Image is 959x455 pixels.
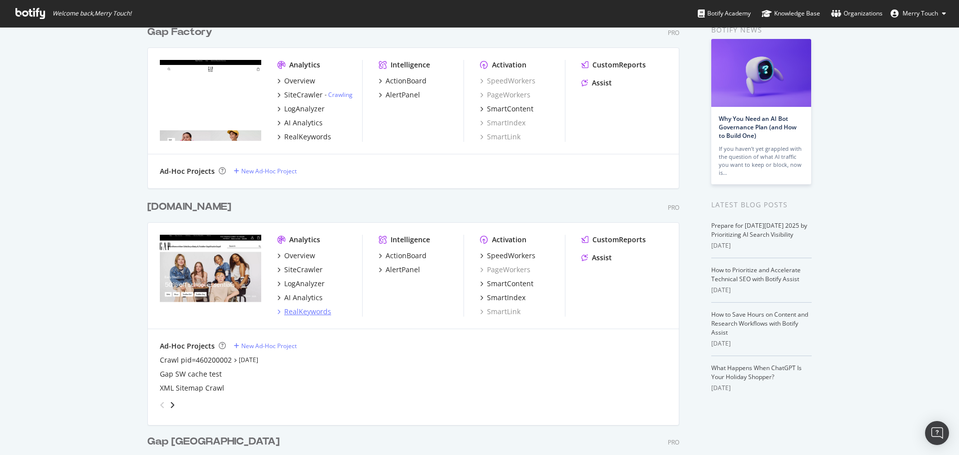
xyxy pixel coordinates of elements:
a: Why You Need an AI Bot Governance Plan (and How to Build One) [719,114,797,140]
a: SmartContent [480,104,533,114]
a: Gap Factory [147,25,216,39]
div: Pro [668,438,679,447]
div: Gap SW cache test [160,369,222,379]
a: Crawling [328,90,353,99]
a: PageWorkers [480,265,530,275]
div: Open Intercom Messenger [925,421,949,445]
div: LogAnalyzer [284,279,325,289]
a: AI Analytics [277,118,323,128]
a: ActionBoard [379,251,427,261]
span: Welcome back, Merry Touch ! [52,9,131,17]
div: Gap Factory [147,25,212,39]
div: Activation [492,235,526,245]
div: AlertPanel [386,265,420,275]
div: [DATE] [711,241,812,250]
a: SpeedWorkers [480,76,535,86]
div: Organizations [831,8,883,18]
div: Gap [GEOGRAPHIC_DATA] [147,435,280,449]
a: SmartLink [480,307,520,317]
div: Assist [592,253,612,263]
div: angle-right [169,400,176,410]
div: [DATE] [711,286,812,295]
a: What Happens When ChatGPT Is Your Holiday Shopper? [711,364,802,381]
div: Analytics [289,60,320,70]
div: AI Analytics [284,118,323,128]
a: Overview [277,251,315,261]
a: How to Prioritize and Accelerate Technical SEO with Botify Assist [711,266,801,283]
a: [DOMAIN_NAME] [147,200,235,214]
a: SiteCrawler- Crawling [277,90,353,100]
div: Ad-Hoc Projects [160,341,215,351]
div: RealKeywords [284,132,331,142]
a: Assist [581,78,612,88]
a: AI Analytics [277,293,323,303]
div: [DATE] [711,384,812,393]
div: CustomReports [592,235,646,245]
div: angle-left [156,397,169,413]
a: LogAnalyzer [277,279,325,289]
div: SpeedWorkers [487,251,535,261]
div: [DATE] [711,339,812,348]
a: XML Sitemap Crawl [160,383,224,393]
div: SmartIndex [487,293,525,303]
button: Merry Touch [883,5,954,21]
a: Prepare for [DATE][DATE] 2025 by Prioritizing AI Search Visibility [711,221,807,239]
a: Overview [277,76,315,86]
div: Activation [492,60,526,70]
div: Analytics [289,235,320,245]
div: CustomReports [592,60,646,70]
a: AlertPanel [379,90,420,100]
div: New Ad-Hoc Project [241,167,297,175]
a: SpeedWorkers [480,251,535,261]
div: - [325,90,353,99]
div: Pro [668,28,679,37]
div: ActionBoard [386,251,427,261]
div: Knowledge Base [762,8,820,18]
div: Overview [284,251,315,261]
div: [DOMAIN_NAME] [147,200,231,214]
div: Pro [668,203,679,212]
div: Assist [592,78,612,88]
a: SmartIndex [480,293,525,303]
div: Overview [284,76,315,86]
a: SmartLink [480,132,520,142]
div: SiteCrawler [284,90,323,100]
a: New Ad-Hoc Project [234,167,297,175]
div: If you haven’t yet grappled with the question of what AI traffic you want to keep or block, now is… [719,145,804,177]
div: Botify news [711,24,812,35]
a: SmartIndex [480,118,525,128]
a: [DATE] [239,356,258,364]
a: SiteCrawler [277,265,323,275]
div: New Ad-Hoc Project [241,342,297,350]
a: Crawl pid=460200002 [160,355,232,365]
a: CustomReports [581,235,646,245]
a: New Ad-Hoc Project [234,342,297,350]
span: Merry Touch [903,9,938,17]
div: SmartContent [487,279,533,289]
a: ActionBoard [379,76,427,86]
img: Why You Need an AI Bot Governance Plan (and How to Build One) [711,39,811,107]
div: AI Analytics [284,293,323,303]
a: How to Save Hours on Content and Research Workflows with Botify Assist [711,310,808,337]
div: SiteCrawler [284,265,323,275]
a: RealKeywords [277,132,331,142]
a: Assist [581,253,612,263]
a: PageWorkers [480,90,530,100]
div: Botify Academy [698,8,751,18]
div: Ad-Hoc Projects [160,166,215,176]
a: RealKeywords [277,307,331,317]
div: LogAnalyzer [284,104,325,114]
div: SmartContent [487,104,533,114]
a: SmartContent [480,279,533,289]
div: Latest Blog Posts [711,199,812,210]
div: AlertPanel [386,90,420,100]
div: RealKeywords [284,307,331,317]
